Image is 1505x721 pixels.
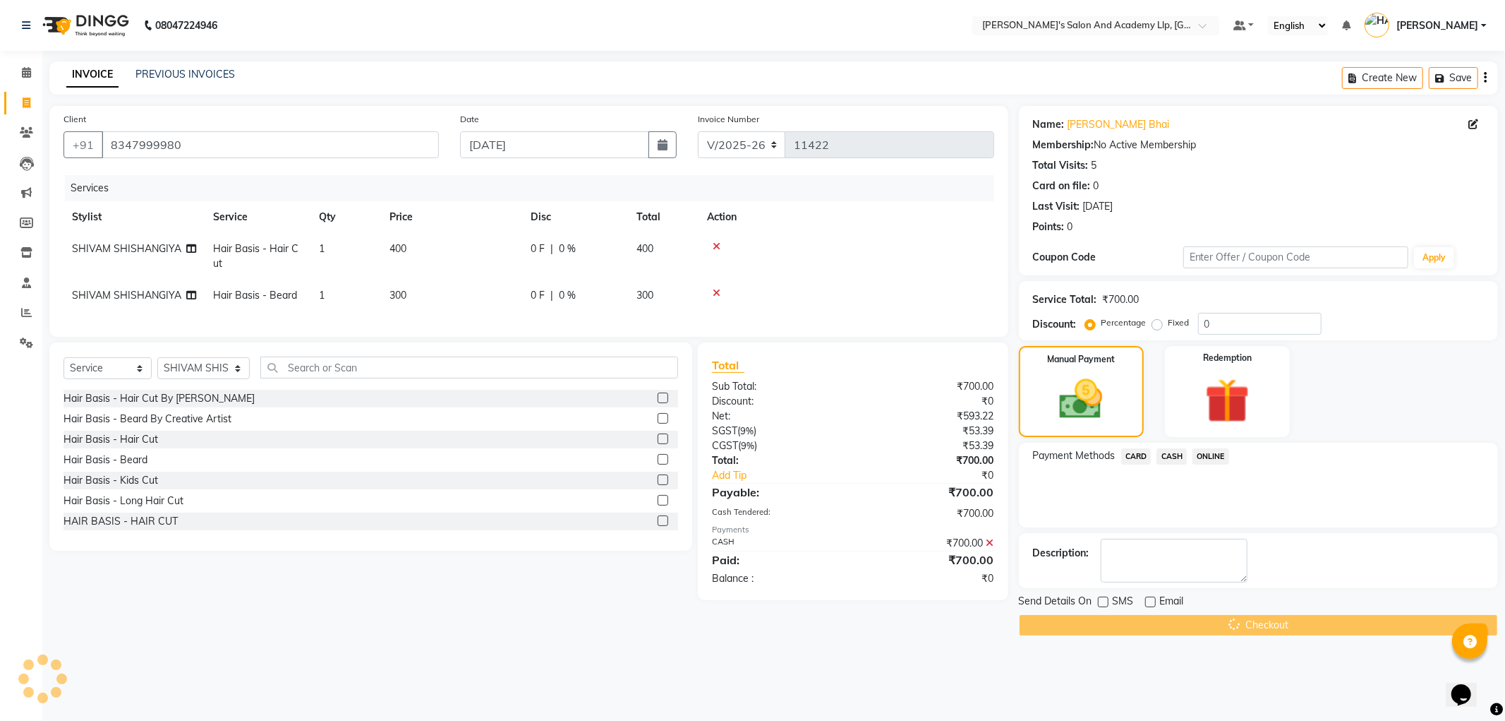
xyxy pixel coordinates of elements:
[1121,448,1152,465] span: CARD
[389,242,406,255] span: 400
[213,242,298,270] span: Hair Basis - Hair Cut
[701,506,853,521] div: Cash Tendered:
[1033,448,1116,463] span: Payment Methods
[853,424,1005,439] div: ₹53.39
[1101,316,1147,329] label: Percentage
[319,242,325,255] span: 1
[1396,18,1478,33] span: [PERSON_NAME]
[701,484,853,501] div: Payable:
[1429,67,1478,89] button: Save
[853,379,1005,394] div: ₹700.00
[1033,179,1091,193] div: Card on file:
[701,571,853,586] div: Balance :
[389,289,406,302] span: 300
[559,242,576,256] span: 0 %
[636,289,653,302] span: 300
[1183,246,1409,268] input: Enter Offer / Coupon Code
[636,242,653,255] span: 400
[699,201,994,233] th: Action
[550,242,553,256] span: |
[1083,199,1113,214] div: [DATE]
[260,357,678,379] input: Search or Scan
[853,453,1005,468] div: ₹700.00
[853,536,1005,551] div: ₹700.00
[701,379,853,394] div: Sub Total:
[64,412,231,427] div: Hair Basis - Beard By Creative Artist
[1033,138,1094,153] div: Membership:
[853,439,1005,453] div: ₹53.39
[1092,158,1097,173] div: 5
[381,201,522,233] th: Price
[853,484,1005,501] div: ₹700.00
[213,289,297,302] span: Hair Basis - Beard
[712,439,738,452] span: CGST
[531,242,545,256] span: 0 F
[64,514,178,529] div: HAIR BASIS - HAIR CUT
[712,424,737,437] span: SGST
[701,439,853,453] div: ( )
[1033,138,1484,153] div: No Active Membership
[701,468,878,483] a: Add Tip
[701,453,853,468] div: Total:
[1046,374,1116,424] img: _cash.svg
[712,358,744,373] span: Total
[1033,220,1065,234] div: Points:
[1033,292,1097,307] div: Service Total:
[1342,67,1423,89] button: Create New
[701,552,853,568] div: Paid:
[559,288,576,303] span: 0 %
[1156,448,1187,465] span: CASH
[1191,373,1264,429] img: _gift.svg
[1203,352,1252,364] label: Redemption
[853,506,1005,521] div: ₹700.00
[853,394,1005,409] div: ₹0
[64,391,255,406] div: Hair Basis - Hair Cut By [PERSON_NAME]
[1033,117,1065,132] div: Name:
[64,113,86,126] label: Client
[319,289,325,302] span: 1
[1033,199,1080,214] div: Last Visit:
[1068,220,1073,234] div: 0
[522,201,628,233] th: Disc
[1019,594,1092,612] span: Send Details On
[550,288,553,303] span: |
[1033,546,1089,561] div: Description:
[1047,353,1115,366] label: Manual Payment
[205,201,310,233] th: Service
[64,432,158,447] div: Hair Basis - Hair Cut
[72,289,181,302] span: SHIVAM SHISHANGIYA
[701,424,853,439] div: ( )
[531,288,545,303] span: 0 F
[853,571,1005,586] div: ₹0
[1168,316,1190,329] label: Fixed
[135,68,235,81] a: PREVIOUS INVOICES
[712,524,994,536] div: Payments
[1365,13,1389,37] img: HARSH MAKWANA
[701,409,853,424] div: Net:
[310,201,381,233] th: Qty
[853,552,1005,568] div: ₹700.00
[1033,250,1183,265] div: Coupon Code
[66,62,119,88] a: INVOICE
[698,113,759,126] label: Invoice Number
[64,201,205,233] th: Stylist
[1068,117,1170,132] a: [PERSON_NAME] Bhai
[72,242,181,255] span: SHIVAM SHISHANGIYA
[65,175,1005,201] div: Services
[64,131,103,158] button: +91
[853,409,1005,424] div: ₹593.22
[460,113,479,126] label: Date
[64,494,183,508] div: Hair Basis - Long Hair Cut
[1160,594,1184,612] span: Email
[1094,179,1099,193] div: 0
[64,453,147,467] div: Hair Basis - Beard
[155,6,217,45] b: 08047224946
[878,468,1005,483] div: ₹0
[1192,448,1229,465] span: ONLINE
[1113,594,1134,612] span: SMS
[741,440,754,451] span: 9%
[701,536,853,551] div: CASH
[1033,158,1089,173] div: Total Visits:
[1414,247,1454,268] button: Apply
[1103,292,1140,307] div: ₹700.00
